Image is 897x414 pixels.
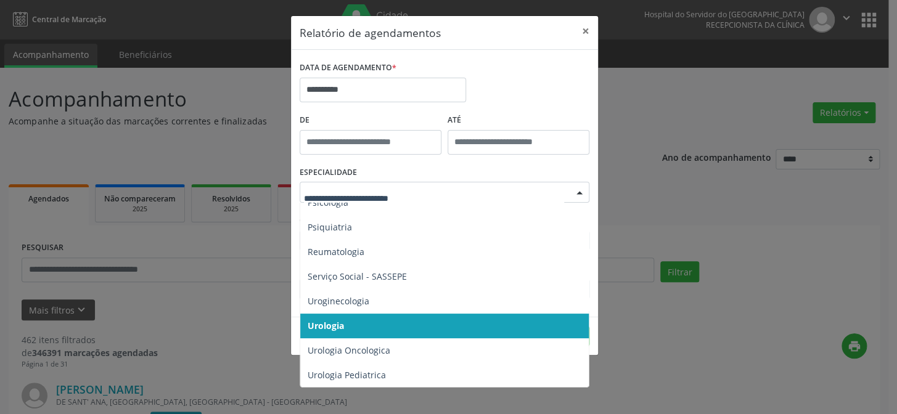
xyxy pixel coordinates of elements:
[308,221,352,233] span: Psiquiatria
[308,369,386,381] span: Urologia Pediatrica
[573,16,598,46] button: Close
[308,197,348,208] span: Psicologia
[308,295,369,307] span: Uroginecologia
[308,320,344,331] span: Urologia
[308,344,390,356] span: Urologia Oncologica
[300,163,357,182] label: ESPECIALIDADE
[448,111,589,130] label: ATÉ
[300,59,396,78] label: DATA DE AGENDAMENTO
[308,246,364,258] span: Reumatologia
[308,270,407,282] span: Serviço Social - SASSEPE
[300,25,441,41] h5: Relatório de agendamentos
[300,111,441,130] label: De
